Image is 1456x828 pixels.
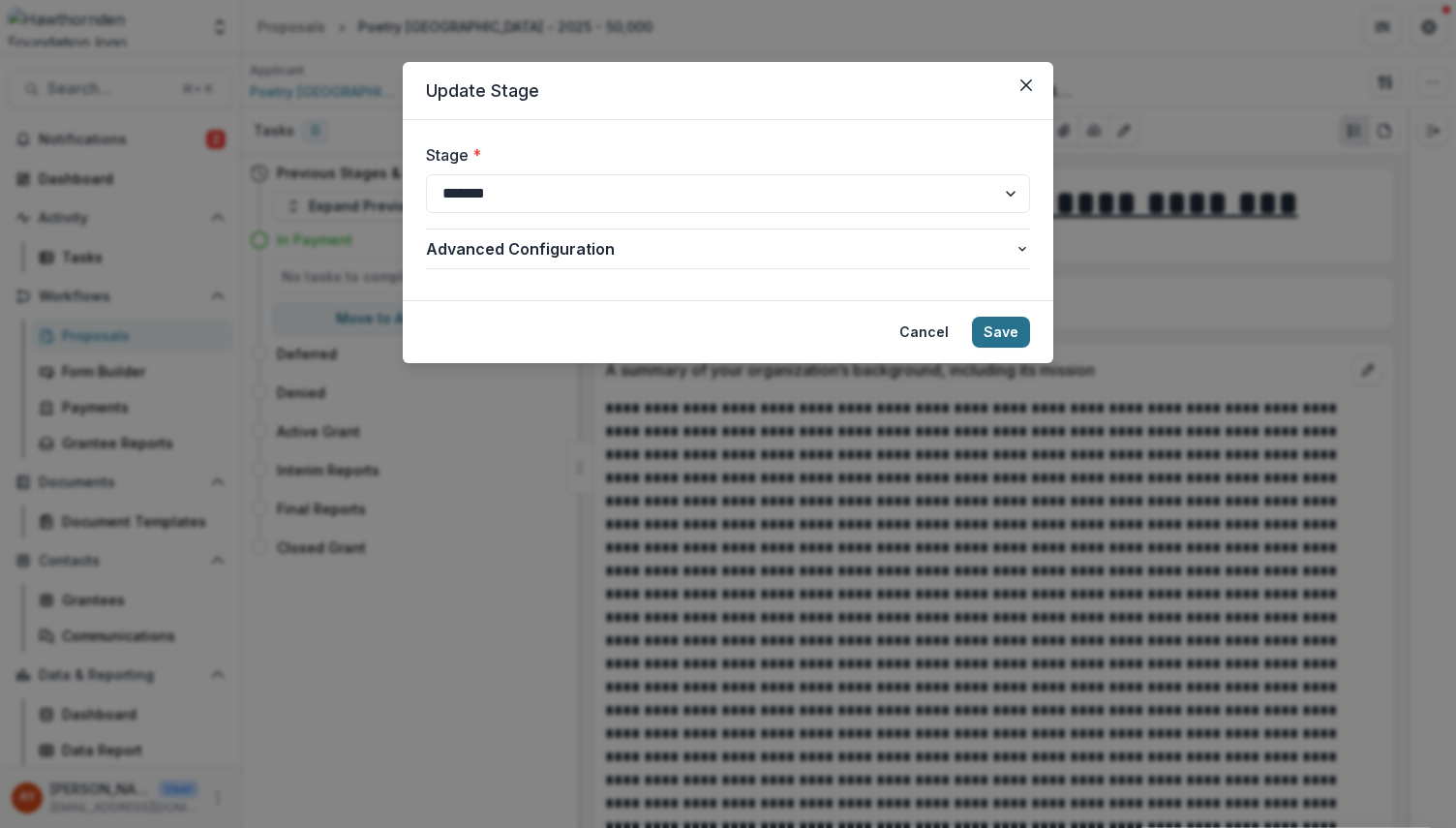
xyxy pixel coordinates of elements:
[426,143,1018,167] label: Stage
[1011,70,1042,101] button: Close
[426,230,1030,268] button: Advanced Configuration
[426,237,1015,261] span: Advanced Configuration
[888,317,960,348] button: Cancel
[403,62,1053,120] header: Update Stage
[972,317,1030,348] button: Save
